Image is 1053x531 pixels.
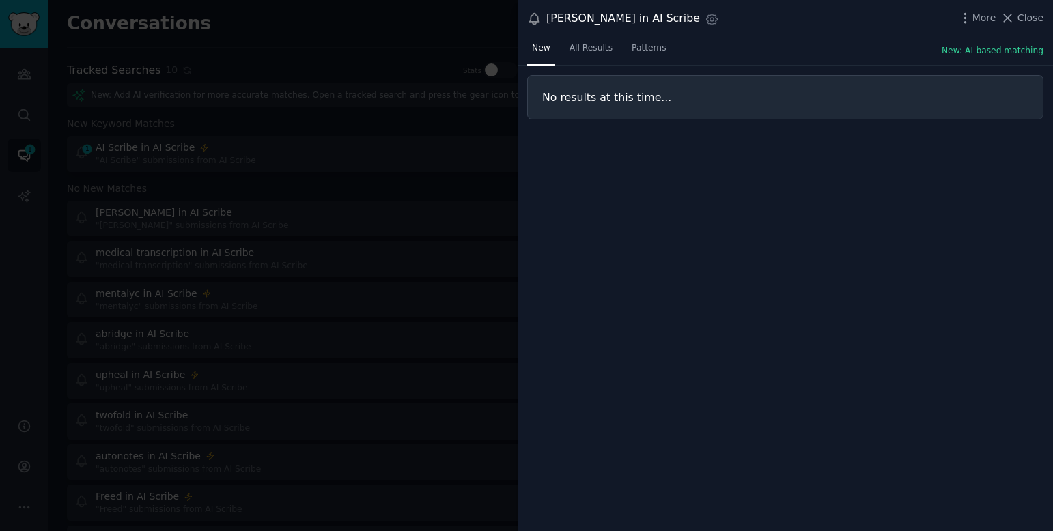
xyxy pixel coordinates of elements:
button: New: AI-based matching [942,45,1043,57]
span: New [532,42,550,55]
a: All Results [565,38,617,66]
span: Close [1017,11,1043,25]
a: New [527,38,555,66]
a: Patterns [627,38,671,66]
h3: No results at this time... [542,90,1028,104]
span: Patterns [632,42,666,55]
span: All Results [570,42,613,55]
button: More [958,11,996,25]
button: Close [1000,11,1043,25]
span: More [972,11,996,25]
div: [PERSON_NAME] in AI Scribe [546,10,700,27]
